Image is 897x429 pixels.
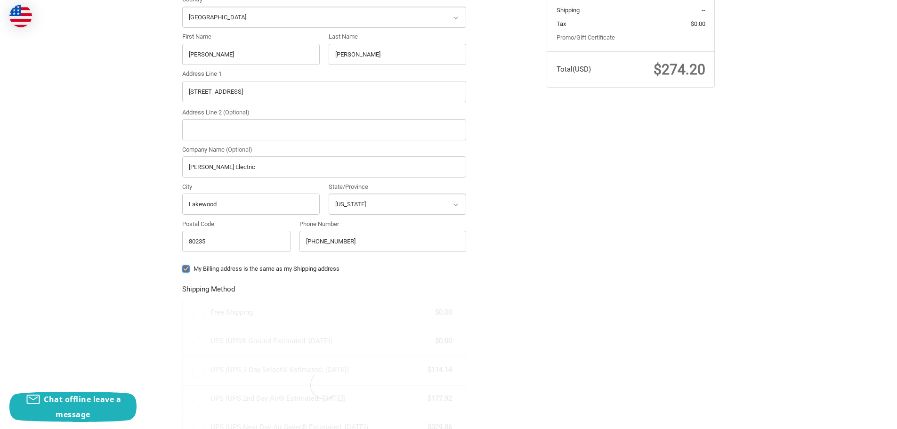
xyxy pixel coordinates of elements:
span: $0.00 [691,20,705,27]
label: State/Province [329,182,466,192]
label: City [182,182,320,192]
span: Shipping [557,7,580,14]
span: Tax [557,20,566,27]
label: Postal Code [182,219,291,229]
iframe: Google Customer Reviews [819,404,897,429]
span: Chat offline leave a message [44,394,121,420]
a: Promo/Gift Certificate [557,34,615,41]
label: First Name [182,32,320,41]
span: $274.20 [654,61,705,78]
legend: Shipping Method [182,284,235,299]
label: Company Name [182,145,466,154]
img: duty and tax information for United States [9,5,32,27]
label: Address Line 2 [182,108,466,117]
label: Phone Number [299,219,466,229]
small: (Optional) [223,109,250,116]
button: Chat offline leave a message [9,392,137,422]
label: My Billing address is the same as my Shipping address [182,265,466,273]
label: Last Name [329,32,466,41]
label: Address Line 1 [182,69,466,79]
span: -- [702,7,705,14]
small: (Optional) [226,146,252,153]
span: Total (USD) [557,65,591,73]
